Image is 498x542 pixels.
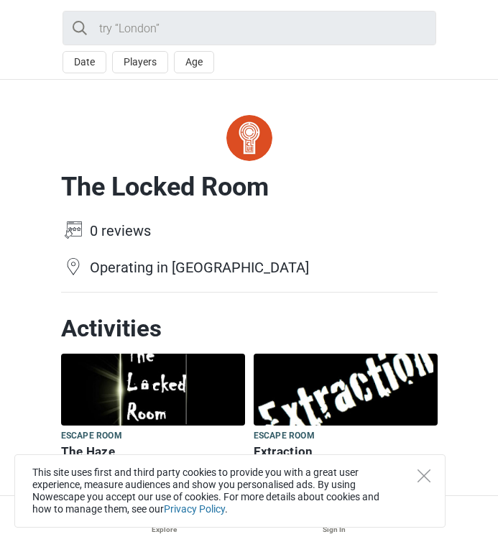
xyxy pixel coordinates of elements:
[254,354,438,426] img: Extraction
[61,354,245,426] img: The Haze
[249,524,420,535] div: Sign In
[254,428,315,444] span: Escape room
[63,11,436,45] input: try “London”
[90,221,309,257] td: 0 reviews
[61,444,245,459] h6: The Haze
[61,354,245,463] a: The Haze Escape room The Haze
[61,428,122,444] span: Escape room
[254,354,438,463] a: Extraction Escape room Extraction
[174,51,214,73] button: Age
[61,172,438,203] h1: The Locked Room
[418,469,430,482] button: Close
[90,257,309,285] td: Operating in [GEOGRAPHIC_DATA]
[112,51,168,73] button: Players
[61,314,438,343] h2: Activities
[63,51,106,73] button: Date
[254,444,438,459] h6: Extraction
[79,524,249,535] div: Explore
[14,454,446,528] div: This site uses first and third party cookies to provide you with a great user experience, measure...
[164,503,225,515] a: Privacy Policy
